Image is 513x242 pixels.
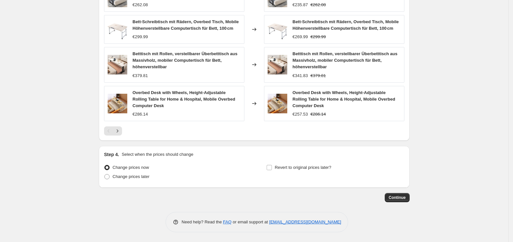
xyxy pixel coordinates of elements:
span: Betttisch mit Rollen, verstellbarer Überbetttisch aus Massivholz, mobiler Computertisch für Bett,... [133,51,238,69]
button: Next [113,126,122,136]
img: 513U3G-jd2L_80x.jpg [108,20,127,39]
a: [EMAIL_ADDRESS][DOMAIN_NAME] [269,219,341,224]
img: 71MIOiojFuL_80x.jpg [268,55,287,74]
img: 81Hha8r0KUL_80x.jpg [108,94,127,113]
span: Overbed Desk with Wheels, Height-Adjustable Rolling Table for Home & Hospital, Mobile Overbed Com... [292,90,395,108]
span: Change prices now [113,165,149,170]
img: 71MIOiojFuL_80x.jpg [108,55,127,74]
div: €262.08 [133,2,148,8]
span: Bett-Schreibtisch mit Rädern, Overbed Tisch, Mobile Höhenverstellbare Computertisch für Bett, 100 cm [133,19,239,31]
nav: Pagination [104,126,122,136]
div: €269.99 [292,34,308,40]
div: €235.87 [292,2,308,8]
strike: €262.08 [310,2,326,8]
img: 81Hha8r0KUL_80x.jpg [268,94,287,113]
span: Continue [389,195,406,200]
span: Overbed Desk with Wheels, Height-Adjustable Rolling Table for Home & Hospital, Mobile Overbed Com... [133,90,235,108]
div: €299.99 [133,34,148,40]
strike: €379.81 [310,73,326,79]
strike: €299.99 [310,34,326,40]
div: €257.53 [292,111,308,118]
div: €379.81 [133,73,148,79]
h2: Step 4. [104,151,119,158]
span: Bett-Schreibtisch mit Rädern, Overbed Tisch, Mobile Höhenverstellbare Computertisch für Bett, 100 cm [292,19,399,31]
span: or email support at [232,219,269,224]
span: Change prices later [113,174,150,179]
button: Continue [385,193,410,202]
span: Revert to original prices later? [275,165,331,170]
a: FAQ [223,219,232,224]
img: 513U3G-jd2L_80x.jpg [268,20,287,39]
div: €286.14 [133,111,148,118]
div: €341.83 [292,73,308,79]
p: Select when the prices should change [122,151,193,158]
strike: €286.14 [310,111,326,118]
span: Need help? Read the [182,219,223,224]
span: Betttisch mit Rollen, verstellbarer Überbetttisch aus Massivholz, mobiler Computertisch für Bett,... [292,51,398,69]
